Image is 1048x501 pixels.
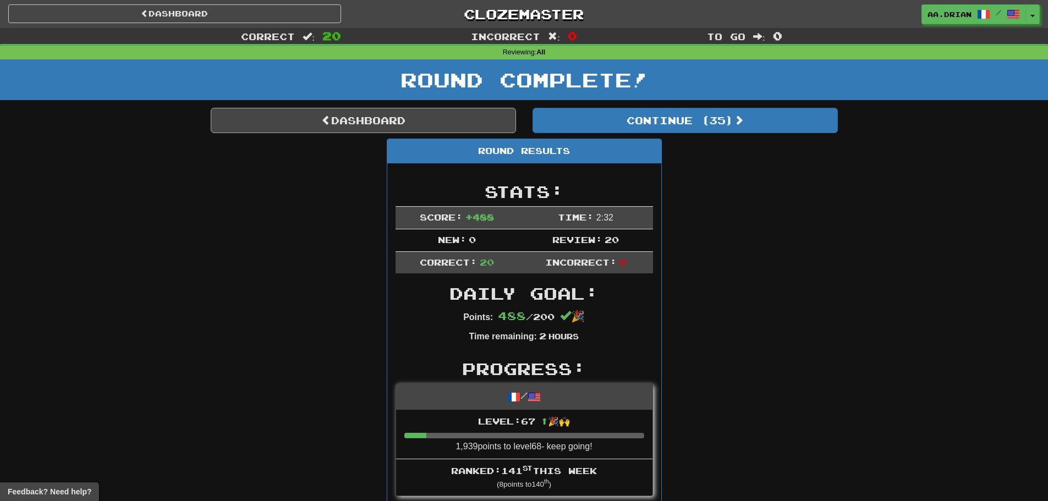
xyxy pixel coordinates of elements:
span: / 200 [498,311,555,322]
span: : [303,32,315,41]
span: : [548,32,560,41]
span: Ranked: 141 this week [451,465,597,476]
small: ( 8 points to 140 ) [497,480,551,488]
span: Score: [420,212,463,222]
span: 0 [619,257,626,267]
span: aa.drian [928,9,972,19]
span: Level: 67 [478,416,570,426]
span: New: [438,234,467,245]
span: 0 [773,29,782,42]
span: Review: [552,234,602,245]
span: 🎉 [560,310,585,322]
a: aa.drian / [921,4,1026,24]
span: + 488 [465,212,494,222]
li: 1,939 points to level 68 - keep going! [396,410,652,459]
strong: Time remaining: [469,332,537,341]
h2: Daily Goal: [396,284,653,302]
h1: Round Complete! [4,69,1044,91]
span: 488 [498,309,526,322]
div: / [396,384,652,410]
span: To go [707,31,745,42]
a: Clozemaster [358,4,690,24]
sup: st [523,464,533,472]
a: Dashboard [8,4,341,23]
a: Dashboard [211,108,516,133]
span: : [753,32,765,41]
span: 0 [568,29,577,42]
strong: Points: [463,312,493,322]
span: Incorrect [471,31,540,42]
strong: All [536,48,545,56]
span: Correct: [420,257,477,267]
span: / [996,9,1001,16]
h2: Stats: [396,183,653,201]
button: Continue (35) [533,108,838,133]
span: Correct [241,31,295,42]
span: Open feedback widget [8,486,91,497]
span: Incorrect: [545,257,617,267]
sup: th [544,478,549,485]
h2: Progress: [396,360,653,378]
small: Hours [548,332,579,341]
span: 20 [322,29,341,42]
span: 0 [469,234,476,245]
span: 20 [605,234,619,245]
span: 20 [480,257,494,267]
span: 2 : 32 [596,213,613,222]
span: Time: [558,212,594,222]
span: ⬆🎉🙌 [535,416,570,426]
span: 2 [539,331,546,341]
div: Round Results [387,139,661,163]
